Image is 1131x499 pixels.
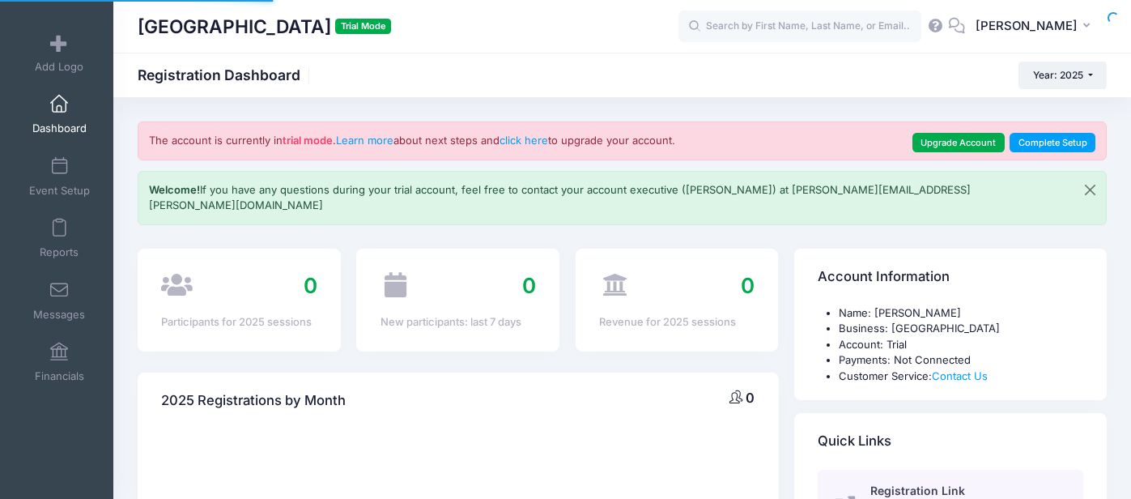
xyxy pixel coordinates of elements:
span: 0 [522,273,536,298]
button: Year: 2025 [1018,62,1107,89]
a: Add Logo [21,24,98,81]
span: Messages [33,308,85,322]
span: Financials [35,370,84,384]
h4: Quick Links [818,419,891,465]
a: Financials [21,334,98,390]
div: The account is currently in . about next steps and to upgrade your account. [138,122,1107,160]
li: Business: [GEOGRAPHIC_DATA] [839,321,1083,337]
span: Year: 2025 [1033,69,1083,81]
h4: Account Information [818,254,950,300]
a: Reports [21,210,98,267]
strong: trial mode [283,134,333,147]
p: If you have any questions during your trial account, feel free to contact your account executive ... [149,182,1048,214]
div: Revenue for 2025 sessions [599,314,755,331]
a: Messages [21,272,98,329]
span: Registration Link [870,484,965,497]
span: Event Setup [29,184,90,198]
a: Learn more [336,134,393,147]
span: [PERSON_NAME] [976,17,1078,35]
button: Close [1074,172,1106,209]
span: 0 [741,273,755,298]
a: Event Setup [21,148,98,205]
h1: [GEOGRAPHIC_DATA] [138,8,391,45]
button: [PERSON_NAME] [965,8,1107,45]
span: Reports [40,246,79,260]
span: 0 [304,273,317,298]
a: Contact Us [932,369,988,382]
span: Dashboard [32,122,87,136]
div: Participants for 2025 sessions [161,314,317,331]
a: Upgrade Account [912,133,1005,152]
input: Search by First Name, Last Name, or Email... [678,11,921,43]
h1: Registration Dashboard [138,66,314,83]
li: Name: [PERSON_NAME] [839,305,1083,322]
li: Account: Trial [839,337,1083,353]
a: Complete Setup [1010,133,1095,152]
span: Add Logo [35,60,83,74]
h4: 2025 Registrations by Month [161,377,346,424]
li: Customer Service: [839,369,1083,385]
a: Dashboard [21,86,98,143]
span: 0 [746,390,755,406]
li: Payments: Not Connected [839,352,1083,369]
div: New participants: last 7 days [381,314,536,331]
b: Welcome! [149,183,200,196]
span: Trial Mode [335,19,391,34]
a: click here [500,134,548,147]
